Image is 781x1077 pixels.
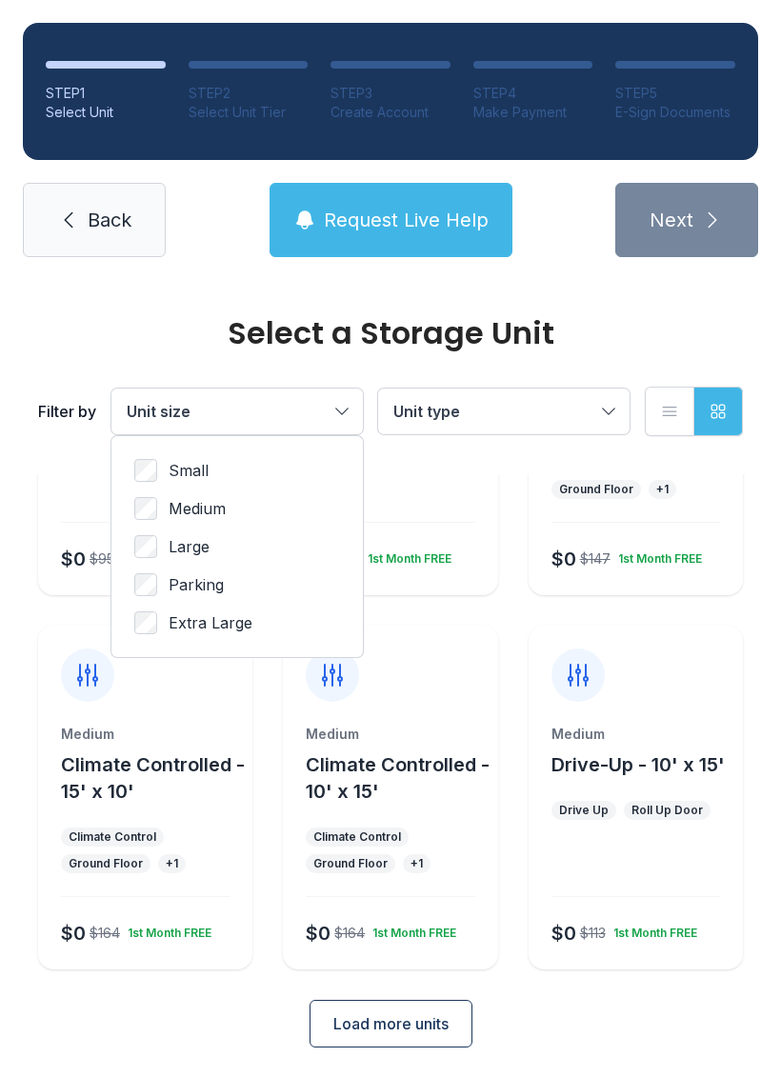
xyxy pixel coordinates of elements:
[169,573,224,596] span: Parking
[365,918,456,941] div: 1st Month FREE
[169,535,210,558] span: Large
[46,84,166,103] div: STEP 1
[134,573,157,596] input: Parking
[313,856,388,871] div: Ground Floor
[551,753,725,776] span: Drive-Up - 10' x 15'
[631,803,703,818] div: Roll Up Door
[334,924,365,943] div: $164
[127,402,190,421] span: Unit size
[61,920,86,947] div: $0
[559,482,633,497] div: Ground Floor
[169,459,209,482] span: Small
[90,549,114,568] div: $95
[551,725,720,744] div: Medium
[473,103,593,122] div: Make Payment
[61,751,245,805] button: Climate Controlled - 15' x 10'
[306,725,474,744] div: Medium
[306,751,490,805] button: Climate Controlled - 10' x 15'
[313,829,401,845] div: Climate Control
[360,544,451,567] div: 1st Month FREE
[134,535,157,558] input: Large
[169,611,252,634] span: Extra Large
[473,84,593,103] div: STEP 4
[306,753,490,803] span: Climate Controlled - 10' x 15'
[615,103,735,122] div: E-Sign Documents
[61,753,245,803] span: Climate Controlled - 15' x 10'
[606,918,697,941] div: 1st Month FREE
[411,856,423,871] div: + 1
[111,389,363,434] button: Unit size
[615,84,735,103] div: STEP 5
[46,103,166,122] div: Select Unit
[88,207,131,233] span: Back
[656,482,669,497] div: + 1
[69,856,143,871] div: Ground Floor
[38,318,743,349] div: Select a Storage Unit
[134,611,157,634] input: Extra Large
[650,207,693,233] span: Next
[580,549,611,568] div: $147
[330,103,451,122] div: Create Account
[559,803,609,818] div: Drive Up
[120,918,211,941] div: 1st Month FREE
[580,924,606,943] div: $113
[134,459,157,482] input: Small
[551,546,576,572] div: $0
[306,920,330,947] div: $0
[189,103,309,122] div: Select Unit Tier
[61,725,230,744] div: Medium
[69,829,156,845] div: Climate Control
[166,856,178,871] div: + 1
[324,207,489,233] span: Request Live Help
[61,546,86,572] div: $0
[551,751,725,778] button: Drive-Up - 10' x 15'
[551,920,576,947] div: $0
[378,389,630,434] button: Unit type
[90,924,120,943] div: $164
[134,497,157,520] input: Medium
[330,84,451,103] div: STEP 3
[393,402,460,421] span: Unit type
[38,400,96,423] div: Filter by
[189,84,309,103] div: STEP 2
[333,1012,449,1035] span: Load more units
[169,497,226,520] span: Medium
[611,544,702,567] div: 1st Month FREE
